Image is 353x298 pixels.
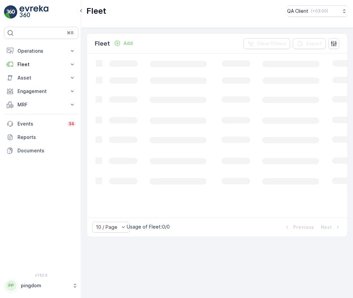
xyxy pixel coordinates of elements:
[95,39,110,48] p: Fleet
[311,8,328,14] p: ( +03:00 )
[306,40,322,47] p: Export
[17,101,65,108] p: MRF
[4,5,17,19] img: logo
[127,223,170,230] p: Usage of Fleet : 0/0
[320,223,342,231] button: Next
[111,39,135,47] button: Add
[287,8,308,14] p: QA Client
[4,44,78,58] button: Operations
[6,280,16,291] div: PP
[67,30,74,36] p: ⌘B
[293,38,326,49] button: Export
[17,147,76,154] p: Documents
[86,6,106,16] p: Fleet
[257,40,286,47] p: Clear Filters
[17,88,65,95] p: Engagement
[4,71,78,85] button: Asset
[4,144,78,157] a: Documents
[243,38,290,49] button: Clear Filters
[293,224,314,231] p: Previous
[17,61,65,68] p: Fleet
[17,134,76,141] p: Reports
[4,117,78,131] a: Events34
[17,120,63,127] p: Events
[4,131,78,144] a: Reports
[321,224,332,231] p: Next
[21,282,69,289] p: pingdom
[287,5,348,17] button: QA Client(+03:00)
[4,279,78,293] button: PPpingdom
[4,58,78,71] button: Fleet
[4,85,78,98] button: Engagement
[17,48,65,54] p: Operations
[19,5,48,19] img: logo_light-DOdMpM7g.png
[283,223,315,231] button: Previous
[4,98,78,111] button: MRF
[69,121,74,127] p: 34
[123,40,133,47] p: Add
[4,273,78,277] span: v 1.52.0
[17,74,65,81] p: Asset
